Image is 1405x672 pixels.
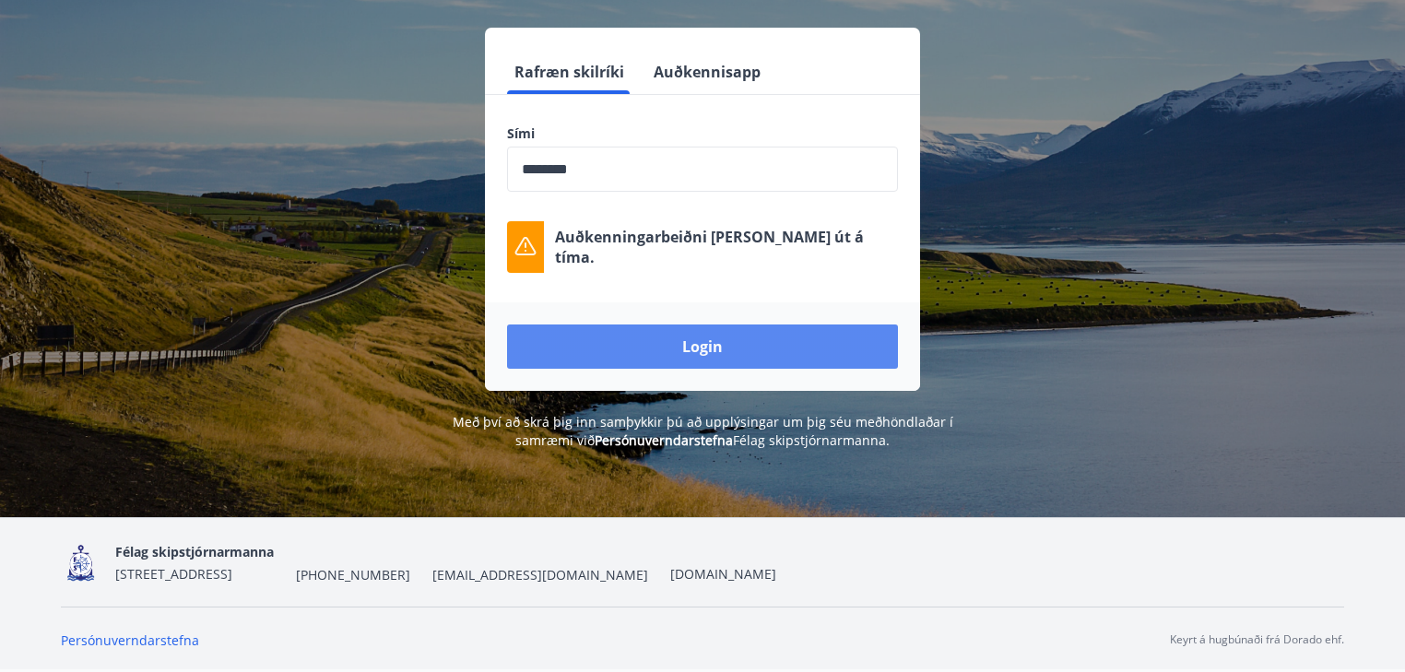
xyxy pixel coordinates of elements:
span: [PHONE_NUMBER] [296,566,410,584]
label: Sími [507,124,898,143]
span: Félag skipstjórnarmanna [115,543,274,560]
a: Persónuverndarstefna [595,431,733,449]
button: Login [507,324,898,369]
button: Rafræn skilríki [507,50,632,94]
img: 4fX9JWmG4twATeQ1ej6n556Sc8UHidsvxQtc86h8.png [61,543,100,583]
span: [STREET_ADDRESS] [115,565,232,583]
button: Auðkennisapp [646,50,768,94]
span: Með því að skrá þig inn samþykkir þú að upplýsingar um þig séu meðhöndlaðar í samræmi við Félag s... [453,413,953,449]
a: Persónuverndarstefna [61,631,199,649]
p: Auðkenningarbeiðni [PERSON_NAME] út á tíma. [555,227,898,267]
span: [EMAIL_ADDRESS][DOMAIN_NAME] [432,566,648,584]
a: [DOMAIN_NAME] [670,565,776,583]
p: Keyrt á hugbúnaði frá Dorado ehf. [1170,631,1344,648]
